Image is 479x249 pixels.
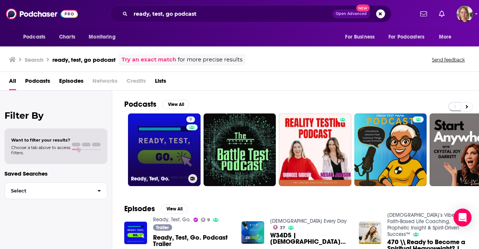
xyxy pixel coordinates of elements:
h2: Episodes [124,204,155,213]
a: 9Ready, Test, Go. [128,113,201,186]
a: Lists [155,75,166,90]
span: Trailer [156,225,169,230]
button: open menu [83,30,125,44]
span: Monitoring [89,32,115,42]
a: Ready, Test, Go. Podcast Trailer [153,234,233,247]
h3: Search [25,56,43,63]
a: Podcasts [25,75,50,90]
a: Ready, Test, Go. [153,216,190,223]
span: Credits [126,75,146,90]
a: EpisodesView All [124,204,188,213]
span: For Business [345,32,375,42]
button: open menu [18,30,55,44]
button: open menu [384,30,435,44]
a: God’s Vibes™ | Faith-Based Life Coaching, Prophetic Insight & Spirit-Driven Success™ [387,212,465,237]
span: Choose a tab above to access filters. [11,145,70,155]
a: 37 [273,225,285,230]
img: User Profile [457,6,473,22]
a: W34D5 | 2 Timothy 4: Be Ready to Testify of God’s Goodness [270,232,350,245]
img: Ready, Test, Go. Podcast Trailer [124,222,147,245]
img: Podchaser - Follow, Share and Rate Podcasts [6,7,78,21]
a: Jesus Every Day [270,218,347,224]
span: 37 [280,226,285,230]
span: Charts [59,32,75,42]
button: View All [161,204,188,213]
span: 9 [189,116,192,124]
span: More [439,32,452,42]
a: PodcastsView All [124,100,189,109]
h2: Podcasts [124,100,156,109]
a: 9 [186,116,195,122]
span: Logged in as AriFortierPr [457,6,473,22]
a: Charts [54,30,80,44]
button: Send feedback [430,57,467,63]
h2: Filter By [4,110,107,121]
button: open menu [340,30,384,44]
a: 9 [201,218,210,222]
button: Show profile menu [457,6,473,22]
a: Try an exact match [122,55,176,64]
a: Show notifications dropdown [417,7,430,20]
a: Show notifications dropdown [436,7,448,20]
img: 470 \\ Ready to Become a Spiritual Heavyweight? | The God's Vibes Mastermind Testimonial Marathon [359,222,382,245]
button: Open AdvancedNew [332,9,370,18]
button: open menu [434,30,461,44]
input: Search podcasts, credits, & more... [131,8,332,20]
h3: ready, test, go podcast [52,56,116,63]
img: W34D5 | 2 Timothy 4: Be Ready to Testify of God’s Goodness [241,221,264,244]
span: Podcasts [23,32,45,42]
button: Select [4,182,107,199]
span: W34D5 | [DEMOGRAPHIC_DATA][PERSON_NAME] 4: Be Ready to Testify of [DEMOGRAPHIC_DATA]’s Goodness [270,232,350,245]
a: Episodes [59,75,83,90]
p: Saved Searches [4,170,107,177]
h3: Ready, Test, Go. [131,176,185,182]
div: Open Intercom Messenger [454,209,472,227]
span: 9 [207,218,210,222]
span: Want to filter your results? [11,137,70,143]
span: Networks [92,75,118,90]
span: New [356,4,370,12]
span: Open Advanced [336,12,367,16]
div: Search podcasts, credits, & more... [110,5,391,22]
span: Select [5,188,91,193]
span: for more precise results [178,55,242,64]
button: View All [162,100,189,109]
a: All [9,75,16,90]
span: For Podcasters [388,32,424,42]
